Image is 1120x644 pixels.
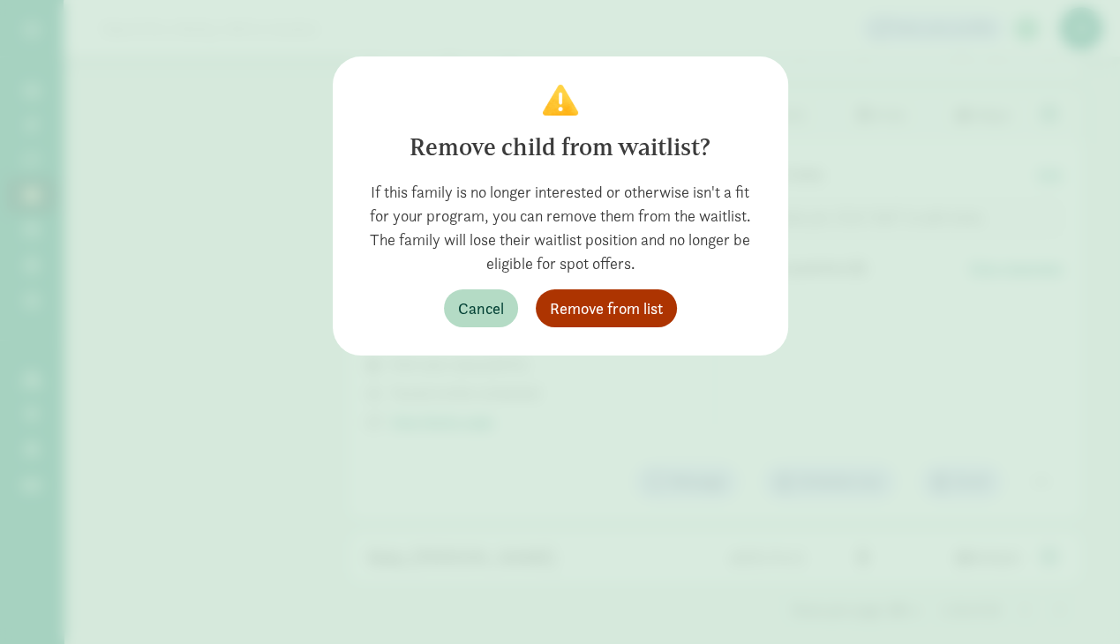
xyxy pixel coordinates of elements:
[458,296,504,320] span: Cancel
[361,180,760,275] div: If this family is no longer interested or otherwise isn't a fit for your program, you can remove ...
[361,130,760,166] div: Remove child from waitlist?
[1032,559,1120,644] iframe: Chat Widget
[550,296,663,320] span: Remove from list
[543,85,578,116] img: Confirm
[444,289,518,327] button: Cancel
[536,289,677,327] button: Remove from list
